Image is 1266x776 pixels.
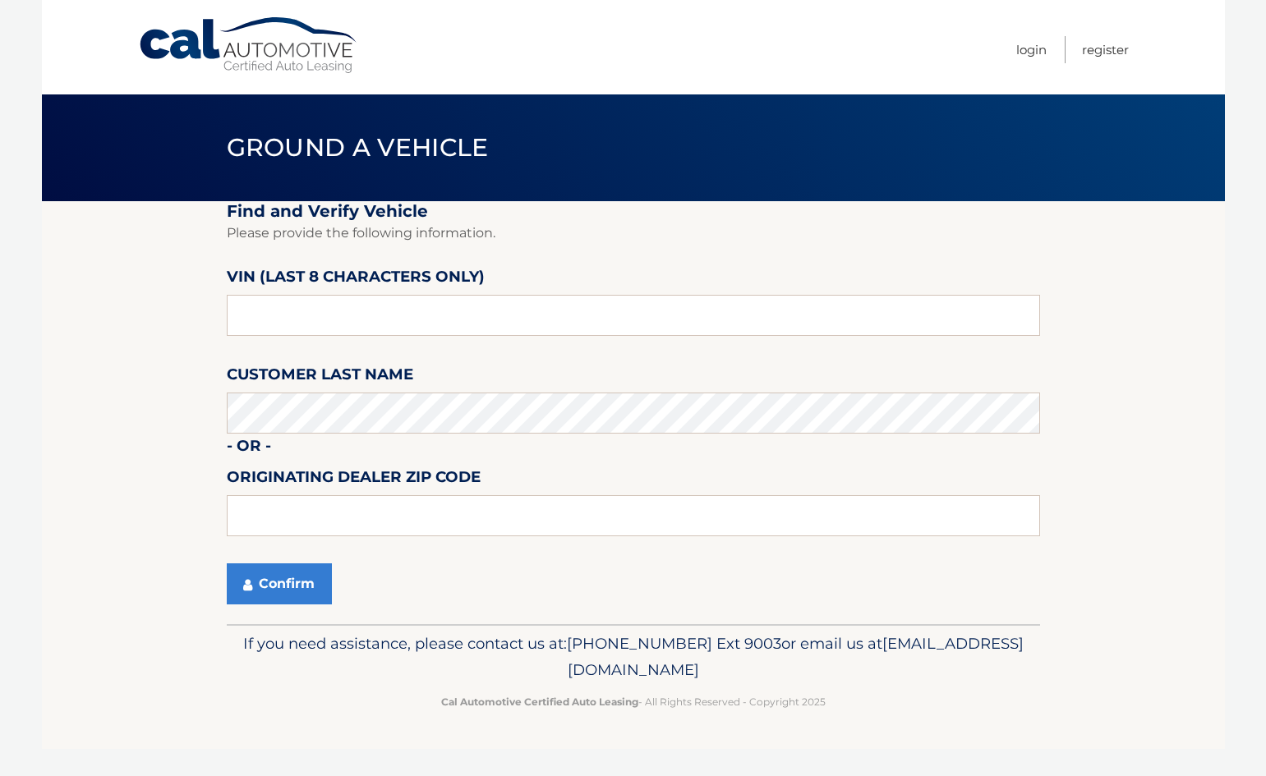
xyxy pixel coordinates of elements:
label: Customer Last Name [227,362,413,393]
a: Login [1016,36,1047,63]
span: [PHONE_NUMBER] Ext 9003 [567,634,781,653]
a: Cal Automotive [138,16,360,75]
p: If you need assistance, please contact us at: or email us at [237,631,1029,683]
label: Originating Dealer Zip Code [227,465,481,495]
p: Please provide the following information. [227,222,1040,245]
strong: Cal Automotive Certified Auto Leasing [441,696,638,708]
p: - All Rights Reserved - Copyright 2025 [237,693,1029,710]
span: Ground a Vehicle [227,132,489,163]
h2: Find and Verify Vehicle [227,201,1040,222]
label: VIN (last 8 characters only) [227,264,485,295]
label: - or - [227,434,271,464]
a: Register [1082,36,1129,63]
button: Confirm [227,563,332,604]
